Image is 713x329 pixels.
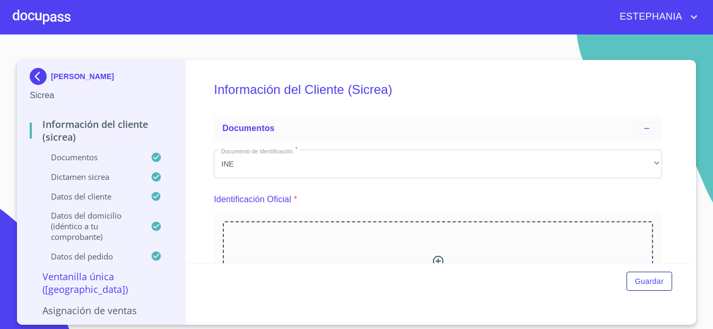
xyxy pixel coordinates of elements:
span: Guardar [635,275,664,288]
p: Información del Cliente (Sicrea) [30,118,172,143]
p: Documentos [30,152,151,162]
div: Documentos [214,116,662,141]
p: [PERSON_NAME] [51,72,114,81]
div: INE [214,150,662,178]
h5: Información del Cliente (Sicrea) [214,68,662,111]
p: Identificación Oficial [214,193,291,206]
button: account of current user [612,8,700,25]
span: Documentos [222,124,274,133]
p: Dictamen Sicrea [30,171,151,182]
p: Datos del domicilio (idéntico a tu comprobante) [30,210,151,242]
img: Docupass spot blue [30,68,51,85]
div: [PERSON_NAME] [30,68,172,89]
p: Asignación de Ventas [30,304,172,317]
p: Datos del pedido [30,251,151,262]
p: Sicrea [30,89,172,102]
p: Datos del cliente [30,191,151,202]
span: ESTEPHANIA [612,8,688,25]
p: Ventanilla Única ([GEOGRAPHIC_DATA]) [30,270,172,296]
button: Guardar [627,272,672,291]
